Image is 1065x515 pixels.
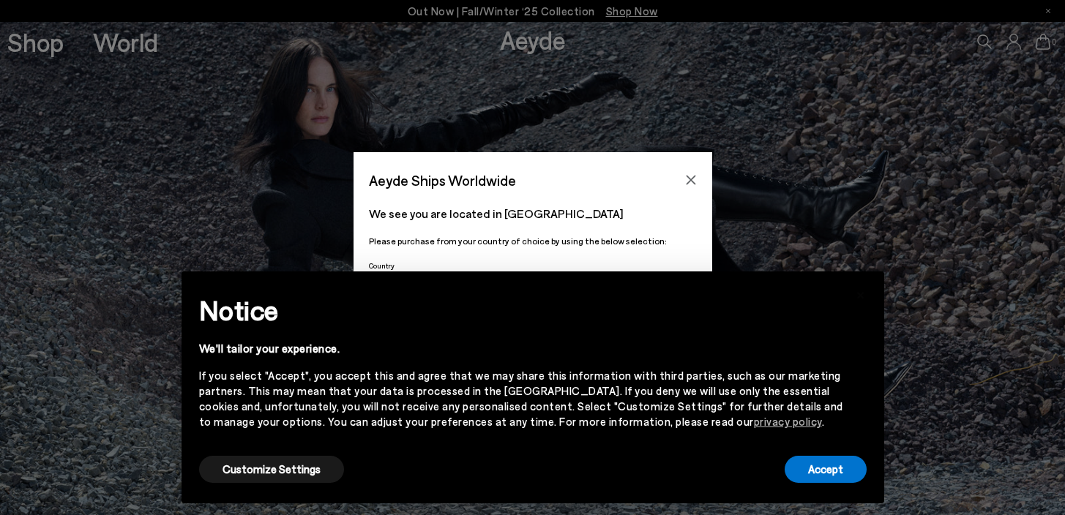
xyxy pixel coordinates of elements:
button: Accept [785,456,867,483]
a: privacy policy [754,415,822,428]
div: We'll tailor your experience. [199,341,843,356]
span: Aeyde Ships Worldwide [369,168,516,193]
p: Please purchase from your country of choice by using the below selection: [369,234,697,248]
h2: Notice [199,291,843,329]
button: Close [680,169,702,191]
div: If you select "Accept", you accept this and agree that we may share this information with third p... [199,368,843,429]
button: Customize Settings [199,456,344,483]
p: We see you are located in [GEOGRAPHIC_DATA] [369,205,697,222]
span: × [856,282,866,304]
button: Close this notice [843,276,878,311]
